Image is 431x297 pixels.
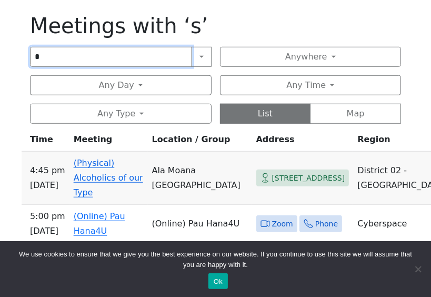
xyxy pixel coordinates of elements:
span: 5:00 PM [30,209,65,224]
button: Any Type [30,104,212,124]
span: [DATE] [30,224,65,239]
button: Map [310,104,401,124]
button: Search [192,47,212,67]
span: [DATE] [30,178,65,193]
button: Anywhere [220,47,402,67]
h1: Meetings with ‘s’ [30,13,401,38]
span: 4:45 PM [30,163,65,178]
th: Time [22,132,69,152]
input: Search [30,47,192,67]
button: Any Day [30,75,212,95]
th: Location / Group [148,132,252,152]
th: Address [252,132,354,152]
span: Zoom [272,217,293,231]
span: [STREET_ADDRESS] [272,172,345,185]
a: (Physical) Alcoholics of our Type [74,158,143,197]
button: List [220,104,311,124]
span: We use cookies to ensure that we give you the best experience on our website. If you continue to ... [16,249,415,270]
button: Any Time [220,75,402,95]
button: Ok [208,273,228,289]
span: No [413,264,423,274]
a: (Online) Pau Hana4U [74,211,125,236]
th: Meeting [69,132,148,152]
td: (Online) Pau Hana4U [148,205,252,243]
span: Phone [315,217,338,231]
td: Ala Moana [GEOGRAPHIC_DATA] [148,152,252,205]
